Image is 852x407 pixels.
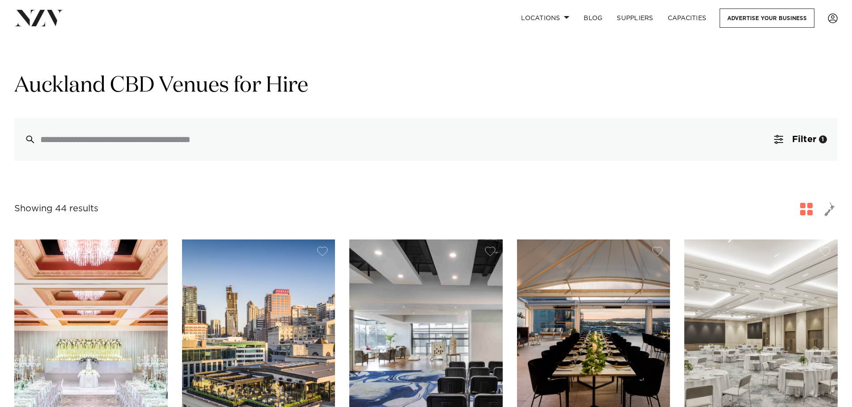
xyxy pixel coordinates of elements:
a: SUPPLIERS [610,8,660,28]
img: nzv-logo.png [14,10,63,26]
button: Filter1 [763,118,838,161]
a: Advertise your business [720,8,814,28]
h1: Auckland CBD Venues for Hire [14,72,838,100]
div: Showing 44 results [14,202,98,216]
a: BLOG [576,8,610,28]
div: 1 [819,135,827,143]
a: Capacities [661,8,714,28]
span: Filter [792,135,816,144]
a: Locations [514,8,576,28]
